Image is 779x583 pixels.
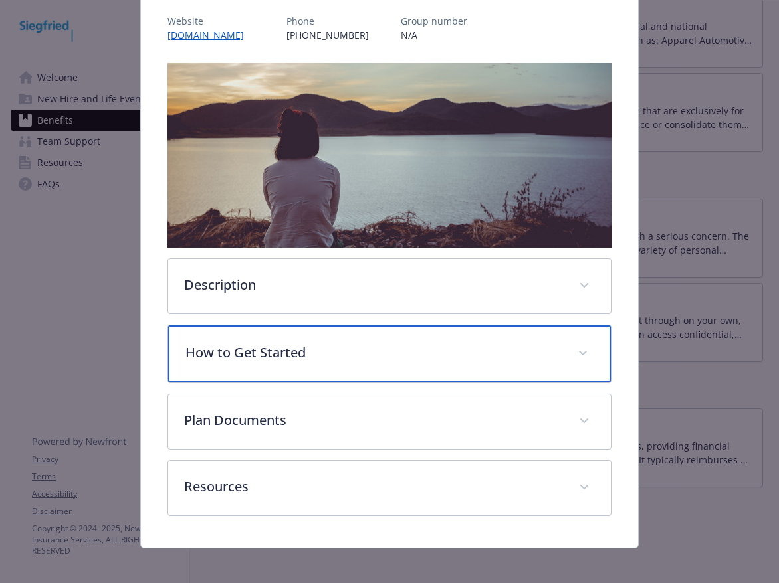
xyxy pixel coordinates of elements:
[401,14,467,28] p: Group number
[168,325,611,382] div: How to Get Started
[184,477,563,497] p: Resources
[168,259,611,313] div: Description
[185,343,562,363] p: How to Get Started
[286,28,369,42] p: [PHONE_NUMBER]
[168,394,611,449] div: Plan Documents
[167,14,255,28] p: Website
[184,410,563,430] p: Plan Documents
[167,63,612,248] img: banner
[286,14,369,28] p: Phone
[184,275,563,295] p: Description
[167,29,255,41] a: [DOMAIN_NAME]
[168,461,611,515] div: Resources
[401,28,467,42] p: N/A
